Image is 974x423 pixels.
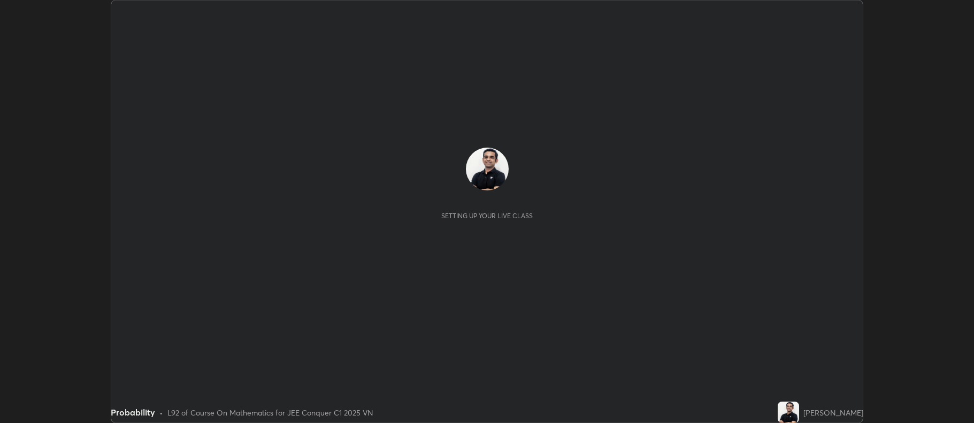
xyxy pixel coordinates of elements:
[803,407,863,418] div: [PERSON_NAME]
[778,402,799,423] img: f8aae543885a491b8a905e74841c74d5.jpg
[111,406,155,419] div: Probability
[441,212,533,220] div: Setting up your live class
[167,407,373,418] div: L92 of Course On Mathematics for JEE Conquer C1 2025 VN
[159,407,163,418] div: •
[466,148,509,190] img: f8aae543885a491b8a905e74841c74d5.jpg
